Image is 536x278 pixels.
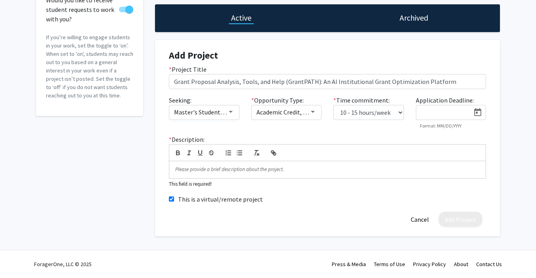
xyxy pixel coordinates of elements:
label: Description: [169,135,205,144]
span: Academic Credit, Volunteer [257,108,330,116]
a: Contact Us [476,261,502,268]
h1: Active [231,12,251,23]
button: Open calendar [470,105,486,120]
label: This is a virtual/remote project [178,194,263,204]
button: Cancel [405,212,435,227]
button: Add Project [439,212,482,227]
iframe: Chat [6,242,34,272]
a: Privacy Policy [413,261,446,268]
h1: Archived [400,12,428,23]
label: Project Title [169,65,207,74]
label: Application Deadline: [416,95,474,105]
div: ForagerOne, LLC © 2025 [34,250,92,278]
strong: Add Project [169,49,218,61]
mat-hint: Format: MM/DD/YYYY [420,123,461,129]
a: About [454,261,468,268]
a: Press & Media [332,261,366,268]
label: Seeking: [169,95,191,105]
p: If you’re willing to engage students in your work, set the toggle to ‘on’. When set to 'on', stud... [46,33,133,100]
a: Terms of Use [374,261,405,268]
small: This field is required! [169,181,212,187]
label: Time commitment: [333,95,390,105]
label: Opportunity Type: [251,95,304,105]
